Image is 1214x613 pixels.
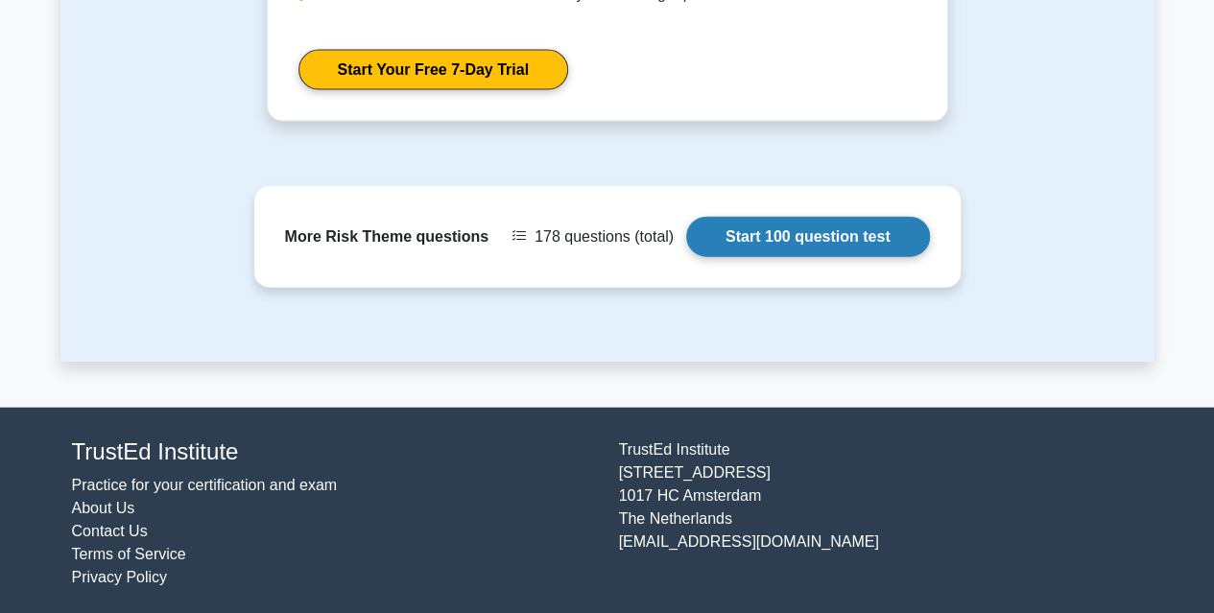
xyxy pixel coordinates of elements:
a: About Us [72,500,135,516]
h4: TrustEd Institute [72,438,596,466]
a: Contact Us [72,523,148,539]
a: Terms of Service [72,546,186,562]
a: Start Your Free 7-Day Trial [298,50,568,90]
div: TrustEd Institute [STREET_ADDRESS] 1017 HC Amsterdam The Netherlands [EMAIL_ADDRESS][DOMAIN_NAME] [607,438,1154,589]
a: Start 100 question test [686,217,930,257]
a: Privacy Policy [72,569,168,585]
a: Practice for your certification and exam [72,477,338,493]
